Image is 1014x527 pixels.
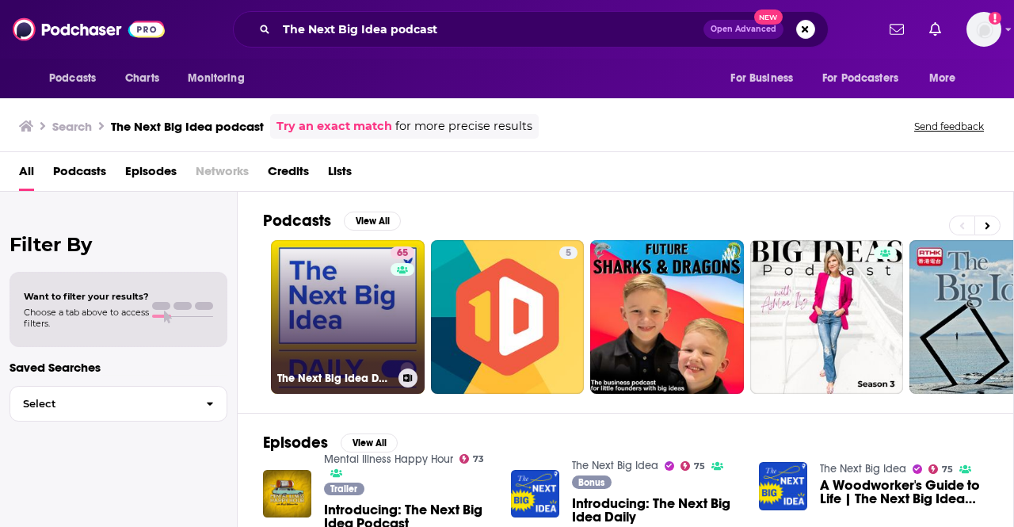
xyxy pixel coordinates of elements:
[125,67,159,90] span: Charts
[263,211,331,231] h2: Podcasts
[263,211,401,231] a: PodcastsView All
[10,386,227,422] button: Select
[572,459,658,472] a: The Next Big Idea
[276,117,392,136] a: Try an exact match
[330,484,357,494] span: Trailer
[52,119,92,134] h3: Search
[578,478,604,487] span: Bonus
[263,433,398,453] a: EpisodesView All
[263,433,328,453] h2: Episodes
[115,63,169,94] a: Charts
[344,212,401,231] button: View All
[572,497,740,524] a: Introducing: The Next Big Idea Daily
[928,464,954,474] a: 75
[694,463,705,470] span: 75
[719,63,813,94] button: open menu
[929,67,956,90] span: More
[909,120,989,133] button: Send feedback
[24,291,149,302] span: Want to filter your results?
[966,12,1001,47] img: User Profile
[196,158,249,191] span: Networks
[263,470,311,518] img: Introducing: The Next Big Idea Podcast
[53,158,106,191] a: Podcasts
[271,240,425,394] a: 65The Next Big Idea Daily
[730,67,793,90] span: For Business
[918,63,976,94] button: open menu
[566,246,571,262] span: 5
[276,17,703,42] input: Search podcasts, credits, & more...
[923,16,947,43] a: Show notifications dropdown
[822,67,898,90] span: For Podcasters
[711,25,776,33] span: Open Advanced
[473,456,484,463] span: 73
[341,433,398,453] button: View All
[188,67,244,90] span: Monitoring
[395,117,532,136] span: for more precise results
[966,12,1001,47] button: Show profile menu
[459,454,485,464] a: 73
[19,158,34,191] a: All
[680,461,706,471] a: 75
[391,246,414,259] a: 65
[125,158,177,191] a: Episodes
[268,158,309,191] a: Credits
[324,453,453,466] a: Mental Illness Happy Hour
[24,307,149,329] span: Choose a tab above to access filters.
[13,14,165,44] img: Podchaser - Follow, Share and Rate Podcasts
[989,12,1001,25] svg: Add a profile image
[38,63,116,94] button: open menu
[820,462,906,475] a: The Next Big Idea
[511,470,559,518] img: Introducing: The Next Big Idea Daily
[49,67,96,90] span: Podcasts
[812,63,921,94] button: open menu
[431,240,585,394] a: 5
[177,63,265,94] button: open menu
[883,16,910,43] a: Show notifications dropdown
[10,360,227,375] p: Saved Searches
[111,119,264,134] h3: The Next Big Idea podcast
[10,399,193,409] span: Select
[754,10,783,25] span: New
[942,466,953,473] span: 75
[397,246,408,262] span: 65
[328,158,352,191] a: Lists
[559,246,578,259] a: 5
[10,233,227,256] h2: Filter By
[759,462,807,510] img: A Woodworker's Guide to Life | The Next Big Idea Daily
[277,372,392,385] h3: The Next Big Idea Daily
[703,20,783,39] button: Open AdvancedNew
[233,11,829,48] div: Search podcasts, credits, & more...
[966,12,1001,47] span: Logged in as dmessina
[820,479,988,506] a: A Woodworker's Guide to Life | The Next Big Idea Daily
